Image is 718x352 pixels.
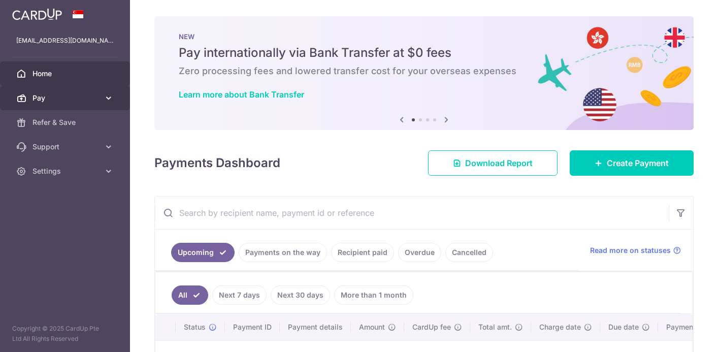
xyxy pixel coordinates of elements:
[32,93,100,103] span: Pay
[179,45,669,61] h5: Pay internationally via Bank Transfer at $0 fees
[154,154,280,172] h4: Payments Dashboard
[334,285,413,305] a: More than 1 month
[445,243,493,262] a: Cancelled
[590,245,681,255] a: Read more on statuses
[184,322,206,332] span: Status
[23,7,44,16] span: Help
[539,322,581,332] span: Charge date
[155,197,669,229] input: Search by recipient name, payment id or reference
[212,285,267,305] a: Next 7 days
[154,16,694,130] img: Bank transfer banner
[428,150,558,176] a: Download Report
[398,243,441,262] a: Overdue
[239,243,327,262] a: Payments on the way
[478,322,512,332] span: Total amt.
[179,33,669,41] p: NEW
[32,69,100,79] span: Home
[465,157,533,169] span: Download Report
[570,150,694,176] a: Create Payment
[271,285,330,305] a: Next 30 days
[16,36,114,46] p: [EMAIL_ADDRESS][DOMAIN_NAME]
[32,166,100,176] span: Settings
[32,142,100,152] span: Support
[172,285,208,305] a: All
[331,243,394,262] a: Recipient paid
[171,243,235,262] a: Upcoming
[607,157,669,169] span: Create Payment
[608,322,639,332] span: Due date
[590,245,671,255] span: Read more on statuses
[225,314,280,340] th: Payment ID
[32,117,100,127] span: Refer & Save
[12,8,62,20] img: CardUp
[179,89,304,100] a: Learn more about Bank Transfer
[359,322,385,332] span: Amount
[179,65,669,77] h6: Zero processing fees and lowered transfer cost for your overseas expenses
[412,322,451,332] span: CardUp fee
[280,314,351,340] th: Payment details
